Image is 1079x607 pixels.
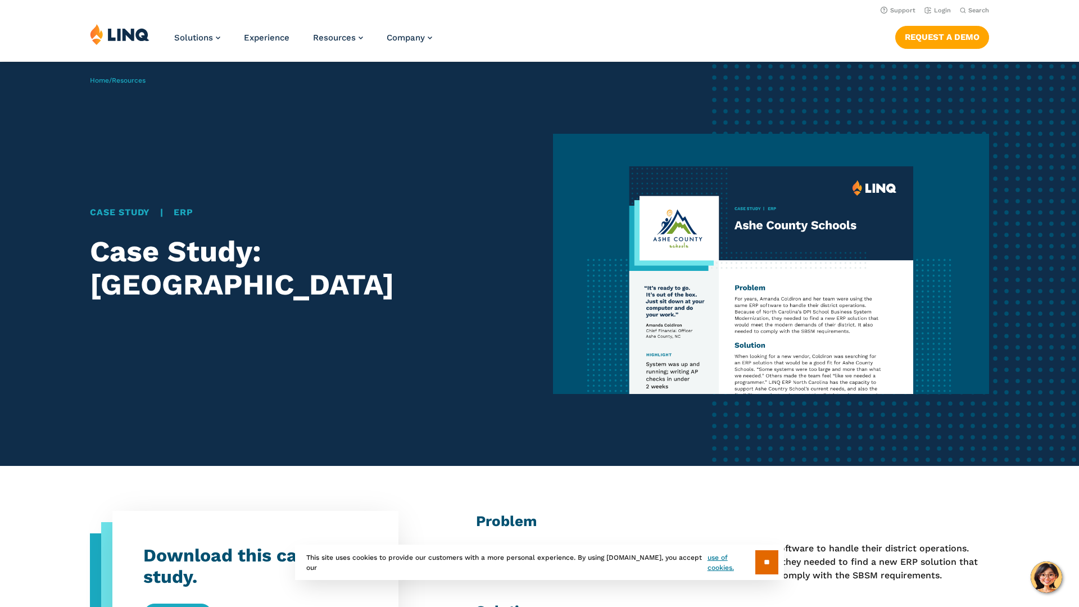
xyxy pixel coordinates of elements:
a: Home [90,76,109,84]
img: LINQ | K‑12 Software [90,24,149,45]
a: Solutions [174,33,220,43]
a: Resources [313,33,363,43]
nav: Button Navigation [895,24,989,48]
span: Search [968,7,989,14]
div: This site uses cookies to provide our customers with a more personal experience. By using [DOMAIN... [295,545,784,580]
a: Request a Demo [895,26,989,48]
h2: Problem [476,511,989,532]
span: Resources [313,33,356,43]
a: ERP [174,207,193,218]
a: Resources [112,76,146,84]
img: Ashe County Public Schools case study [553,134,989,394]
a: Experience [244,33,289,43]
div: | [90,206,526,219]
h3: Download this case study. [143,545,368,588]
a: Support [881,7,915,14]
a: Company [387,33,432,43]
a: use of cookies. [708,552,755,573]
span: Company [387,33,425,43]
button: Hello, have a question? Let’s chat. [1031,561,1062,593]
h1: Case Study: [GEOGRAPHIC_DATA] [90,235,526,302]
nav: Primary Navigation [174,24,432,61]
button: Open Search Bar [960,6,989,15]
span: Solutions [174,33,213,43]
p: For years, [PERSON_NAME] and her team were using the same ERP software to handle their district o... [476,542,989,583]
a: Login [924,7,951,14]
a: Case Study [90,207,150,218]
span: / [90,76,146,84]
